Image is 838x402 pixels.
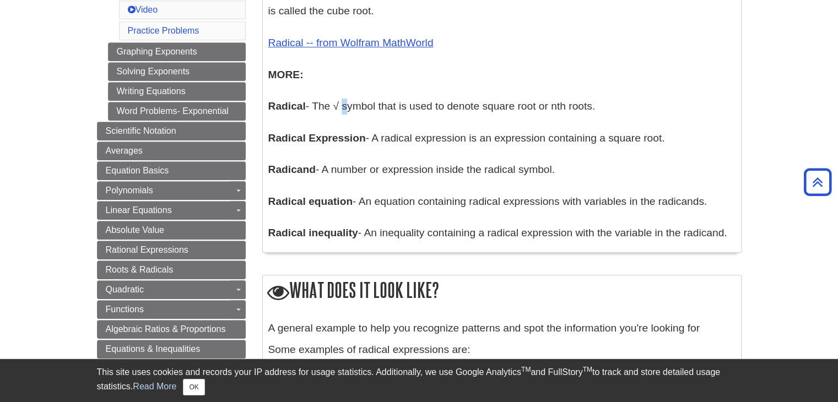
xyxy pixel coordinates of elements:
[106,245,188,254] span: Rational Expressions
[108,102,246,121] a: Word Problems- Exponential
[133,382,176,391] a: Read More
[97,366,742,395] div: This site uses cookies and records your IP address for usage statistics. Additionally, we use Goo...
[268,195,353,207] b: Radical equation
[97,300,246,319] a: Functions
[106,186,153,195] span: Polynomials
[97,320,246,339] a: Algebraic Ratios & Proportions
[106,344,201,354] span: Equations & Inequalities
[97,221,246,240] a: Absolute Value
[106,225,164,235] span: Absolute Value
[97,181,246,200] a: Polynomials
[97,280,246,299] a: Quadratic
[106,324,226,334] span: Algebraic Ratios & Proportions
[268,320,736,336] p: A general example to help you recognize patterns and spot the information you're looking for
[97,241,246,259] a: Rational Expressions
[268,37,434,48] a: Radical -- from Wolfram MathWorld
[106,205,172,215] span: Linear Equations
[268,132,366,144] b: Radical Expression
[263,275,741,307] h2: What does it look like?
[97,161,246,180] a: Equation Basics
[97,340,246,358] a: Equations & Inequalities
[128,26,199,35] a: Practice Problems
[97,122,246,140] a: Scientific Notation
[128,5,158,14] a: Video
[268,164,316,175] b: Radicand
[106,265,174,274] span: Roots & Radicals
[106,146,143,155] span: Averages
[800,175,835,189] a: Back to Top
[108,82,246,101] a: Writing Equations
[97,260,246,279] a: Roots & Radicals
[108,42,246,61] a: Graphing Exponents
[108,62,246,81] a: Solving Exponents
[268,227,358,238] b: Radical inequality
[268,100,306,112] b: Radical
[521,366,531,373] sup: TM
[268,69,304,80] b: MORE:
[106,285,144,294] span: Quadratic
[106,166,169,175] span: Equation Basics
[97,142,246,160] a: Averages
[183,379,204,395] button: Close
[106,126,176,135] span: Scientific Notation
[106,305,144,314] span: Functions
[583,366,592,373] sup: TM
[97,201,246,220] a: Linear Equations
